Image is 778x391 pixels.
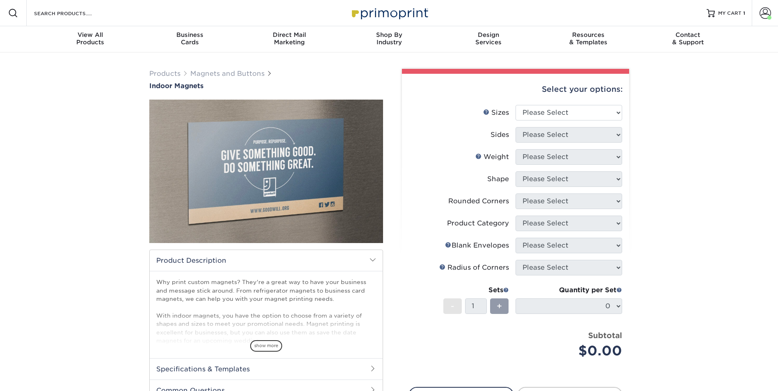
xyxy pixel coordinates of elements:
[339,26,439,52] a: Shop ByIndustry
[718,10,741,17] span: MY CART
[348,4,430,22] img: Primoprint
[150,358,383,380] h2: Specifications & Templates
[149,91,383,252] img: Indoor Magnets 01
[538,31,638,46] div: & Templates
[487,174,509,184] div: Shape
[140,26,240,52] a: BusinessCards
[638,26,738,52] a: Contact& Support
[516,285,622,295] div: Quantity per Set
[140,31,240,39] span: Business
[638,31,738,46] div: & Support
[451,300,454,312] span: -
[588,331,622,340] strong: Subtotal
[483,108,509,118] div: Sizes
[475,152,509,162] div: Weight
[41,26,140,52] a: View AllProducts
[439,263,509,273] div: Radius of Corners
[240,31,339,39] span: Direct Mail
[447,218,509,228] div: Product Category
[439,26,538,52] a: DesignServices
[339,31,439,39] span: Shop By
[443,285,509,295] div: Sets
[41,31,140,46] div: Products
[33,8,113,18] input: SEARCH PRODUCTS.....
[190,70,265,77] a: Magnets and Buttons
[140,31,240,46] div: Cards
[448,196,509,206] div: Rounded Corners
[408,74,623,105] div: Select your options:
[149,70,180,77] a: Products
[240,31,339,46] div: Marketing
[250,340,282,351] span: show more
[522,341,622,361] div: $0.00
[491,130,509,140] div: Sides
[339,31,439,46] div: Industry
[156,278,376,345] p: Why print custom magnets? They're a great way to have your business and message stick around. Fro...
[150,250,383,271] h2: Product Description
[445,241,509,250] div: Blank Envelopes
[439,31,538,39] span: Design
[41,31,140,39] span: View All
[149,82,383,90] a: Indoor Magnets
[497,300,502,312] span: +
[439,31,538,46] div: Services
[149,82,203,90] span: Indoor Magnets
[743,10,745,16] span: 1
[538,31,638,39] span: Resources
[638,31,738,39] span: Contact
[240,26,339,52] a: Direct MailMarketing
[538,26,638,52] a: Resources& Templates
